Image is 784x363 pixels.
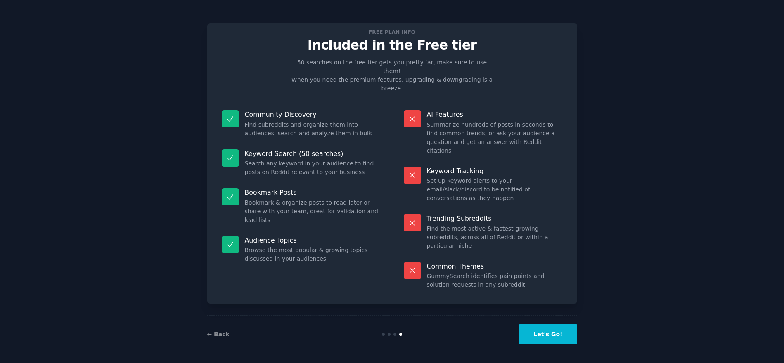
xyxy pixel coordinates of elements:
dd: Set up keyword alerts to your email/slack/discord to be notified of conversations as they happen [427,177,563,203]
dd: GummySearch identifies pain points and solution requests in any subreddit [427,272,563,289]
span: Free plan info [367,28,417,36]
button: Let's Go! [519,324,577,344]
p: Keyword Tracking [427,167,563,175]
p: Audience Topics [245,236,381,245]
dd: Summarize hundreds of posts in seconds to find common trends, or ask your audience a question and... [427,120,563,155]
p: Bookmark Posts [245,188,381,197]
a: ← Back [207,331,230,337]
dd: Find subreddits and organize them into audiences, search and analyze them in bulk [245,120,381,138]
dd: Bookmark & organize posts to read later or share with your team, great for validation and lead lists [245,198,381,224]
p: 50 searches on the free tier gets you pretty far, make sure to use them! When you need the premiu... [288,58,496,93]
p: Common Themes [427,262,563,271]
dd: Find the most active & fastest-growing subreddits, across all of Reddit or within a particular niche [427,224,563,250]
p: Keyword Search (50 searches) [245,149,381,158]
p: Included in the Free tier [216,38,568,52]
p: Trending Subreddits [427,214,563,223]
dd: Search any keyword in your audience to find posts on Reddit relevant to your business [245,159,381,177]
p: Community Discovery [245,110,381,119]
dd: Browse the most popular & growing topics discussed in your audiences [245,246,381,263]
p: AI Features [427,110,563,119]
